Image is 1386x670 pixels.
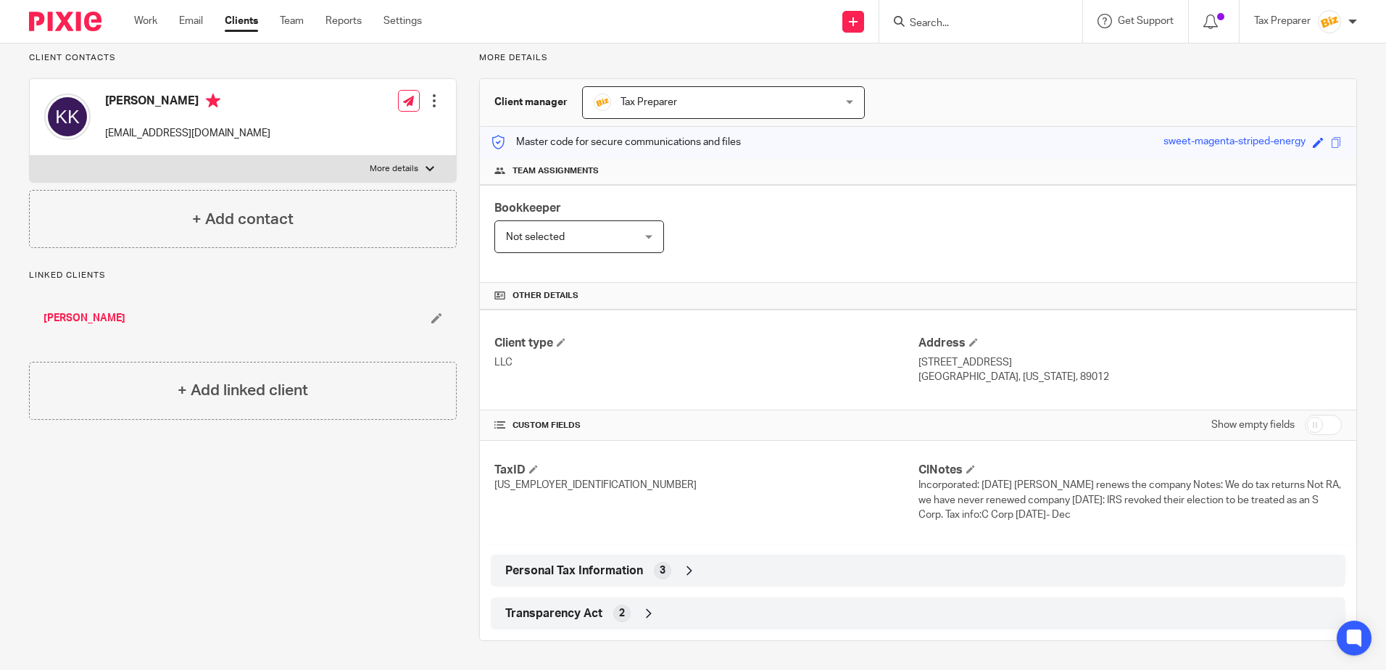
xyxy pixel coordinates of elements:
[594,94,611,111] img: siteIcon.png
[1318,10,1341,33] img: siteIcon.png
[179,14,203,28] a: Email
[44,94,91,140] img: svg%3E
[29,52,457,64] p: Client contacts
[1118,16,1174,26] span: Get Support
[105,126,270,141] p: [EMAIL_ADDRESS][DOMAIN_NAME]
[619,606,625,621] span: 2
[494,480,697,490] span: [US_EMPLOYER_IDENTIFICATION_NUMBER]
[1254,14,1311,28] p: Tax Preparer
[660,563,665,578] span: 3
[621,97,677,107] span: Tax Preparer
[494,336,918,351] h4: Client type
[506,232,565,242] span: Not selected
[505,563,643,579] span: Personal Tax Information
[325,14,362,28] a: Reports
[494,420,918,431] h4: CUSTOM FIELDS
[1163,134,1306,151] div: sweet-magenta-striped-energy
[908,17,1039,30] input: Search
[479,52,1357,64] p: More details
[134,14,157,28] a: Work
[206,94,220,108] i: Primary
[513,165,599,177] span: Team assignments
[178,379,308,402] h4: + Add linked client
[29,270,457,281] p: Linked clients
[383,14,422,28] a: Settings
[105,94,270,112] h4: [PERSON_NAME]
[505,606,602,621] span: Transparency Act
[29,12,101,31] img: Pixie
[494,463,918,478] h4: TaxID
[494,95,568,109] h3: Client manager
[494,355,918,370] p: LLC
[1211,418,1295,432] label: Show empty fields
[192,208,294,231] h4: + Add contact
[491,135,741,149] p: Master code for secure communications and files
[225,14,258,28] a: Clients
[513,290,578,302] span: Other details
[918,480,1341,520] span: Incorporated: [DATE] [PERSON_NAME] renews the company Notes: We do tax returns Not RA, we have ne...
[918,355,1342,370] p: [STREET_ADDRESS]
[370,163,418,175] p: More details
[918,370,1342,384] p: [GEOGRAPHIC_DATA], [US_STATE], 89012
[280,14,304,28] a: Team
[494,202,561,214] span: Bookkeeper
[918,336,1342,351] h4: Address
[918,463,1342,478] h4: ClNotes
[43,311,125,326] a: [PERSON_NAME]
